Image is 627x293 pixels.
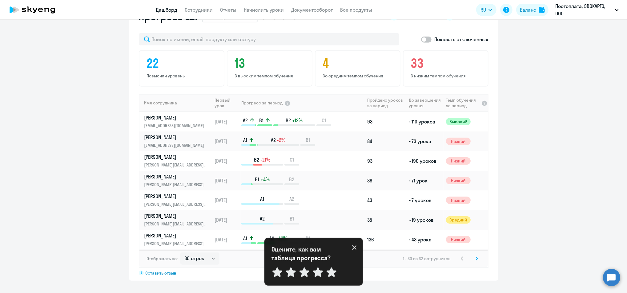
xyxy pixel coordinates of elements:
[144,114,208,121] p: [PERSON_NAME]
[147,56,218,71] h4: 22
[520,6,536,14] div: Баланс
[146,270,177,276] span: Оставить отзыв
[255,176,259,183] span: B1
[185,7,213,13] a: Сотрудники
[235,73,306,79] p: С высоким темпом обучения
[144,134,212,149] a: [PERSON_NAME][EMAIL_ADDRESS][DOMAIN_NAME]
[365,151,406,171] td: 93
[144,213,212,227] a: [PERSON_NAME][PERSON_NAME][EMAIL_ADDRESS][DOMAIN_NAME]
[144,162,208,168] p: [PERSON_NAME][EMAIL_ADDRESS][DOMAIN_NAME]
[144,240,208,247] p: [PERSON_NAME][EMAIL_ADDRESS][DOMAIN_NAME]
[144,173,208,180] p: [PERSON_NAME]
[144,114,212,129] a: [PERSON_NAME][EMAIL_ADDRESS][DOMAIN_NAME]
[144,201,208,208] p: [PERSON_NAME][EMAIL_ADDRESS][DOMAIN_NAME]
[212,171,241,190] td: [DATE]
[139,94,212,112] th: Имя сотрудника
[212,210,241,230] td: [DATE]
[446,97,479,108] span: Темп обучения за период
[290,215,294,222] span: B1
[212,131,241,151] td: [DATE]
[212,112,241,131] td: [DATE]
[272,245,340,262] p: Оцените, как вам таблица прогресса?
[260,176,270,183] span: +4%
[144,232,208,239] p: [PERSON_NAME]
[365,112,406,131] td: 93
[269,235,274,242] span: A2
[144,193,212,208] a: [PERSON_NAME][PERSON_NAME][EMAIL_ADDRESS][DOMAIN_NAME]
[260,215,265,222] span: A2
[277,137,285,143] span: -2%
[212,230,241,249] td: [DATE]
[243,137,247,143] span: A1
[406,171,444,190] td: ~71 урок
[286,117,291,124] span: B2
[446,197,471,204] span: Низкий
[144,122,208,129] p: [EMAIL_ADDRESS][DOMAIN_NAME]
[446,216,471,224] span: Средний
[539,7,545,13] img: balance
[139,33,399,45] input: Поиск по имени, email, продукту или статусу
[406,230,444,249] td: ~43 урока
[406,131,444,151] td: ~73 урока
[365,131,406,151] td: 84
[144,173,212,188] a: [PERSON_NAME][PERSON_NAME][EMAIL_ADDRESS][DOMAIN_NAME]
[212,151,241,171] td: [DATE]
[516,4,549,16] button: Балансbalance
[147,73,218,79] p: Повысили уровень
[406,210,444,230] td: ~19 уроков
[552,2,622,17] button: Постоплата, ЭВОКАРГО, ООО
[435,36,488,43] p: Показать отключенных
[220,7,237,13] a: Отчеты
[403,256,451,261] span: 1 - 30 из 62 сотрудников
[243,235,247,242] span: A1
[306,235,310,242] span: B1
[254,156,259,163] span: B2
[411,56,482,71] h4: 33
[476,4,496,16] button: RU
[411,73,482,79] p: С низким темпом обучения
[446,118,471,125] span: Высокий
[144,142,208,149] p: [EMAIL_ADDRESS][DOMAIN_NAME]
[365,249,406,269] td: 41
[365,210,406,230] td: 35
[446,138,471,145] span: Низкий
[365,171,406,190] td: 38
[144,154,212,168] a: [PERSON_NAME][PERSON_NAME][EMAIL_ADDRESS][DOMAIN_NAME]
[235,56,306,71] h4: 13
[144,213,208,219] p: [PERSON_NAME]
[212,190,241,210] td: [DATE]
[365,94,406,112] th: Пройдено уроков за период
[289,176,294,183] span: B2
[271,137,276,143] span: A2
[555,2,613,17] p: Постоплата, ЭВОКАРГО, ООО
[144,134,208,141] p: [PERSON_NAME]
[322,117,326,124] span: C1
[406,190,444,210] td: ~7 уроков
[406,94,444,112] th: До завершения уровня
[260,196,264,202] span: A1
[259,117,263,124] span: B1
[306,137,310,143] span: B1
[144,232,212,247] a: [PERSON_NAME][PERSON_NAME][EMAIL_ADDRESS][DOMAIN_NAME]
[406,249,444,269] td: ~21 урок
[290,156,294,163] span: C1
[365,190,406,210] td: 43
[144,221,208,227] p: [PERSON_NAME][EMAIL_ADDRESS][DOMAIN_NAME]
[340,7,372,13] a: Все продукты
[212,94,241,112] th: Первый урок
[275,235,287,242] span: +43%
[291,7,333,13] a: Документооборот
[446,157,471,165] span: Низкий
[406,112,444,131] td: ~110 уроков
[260,156,270,163] span: -21%
[323,56,394,71] h4: 4
[289,196,294,202] span: A2
[156,7,178,13] a: Дашборд
[244,7,284,13] a: Начислить уроки
[292,117,303,124] span: +12%
[144,154,208,160] p: [PERSON_NAME]
[446,177,471,184] span: Низкий
[406,151,444,171] td: ~190 уроков
[323,73,394,79] p: Со средним темпом обучения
